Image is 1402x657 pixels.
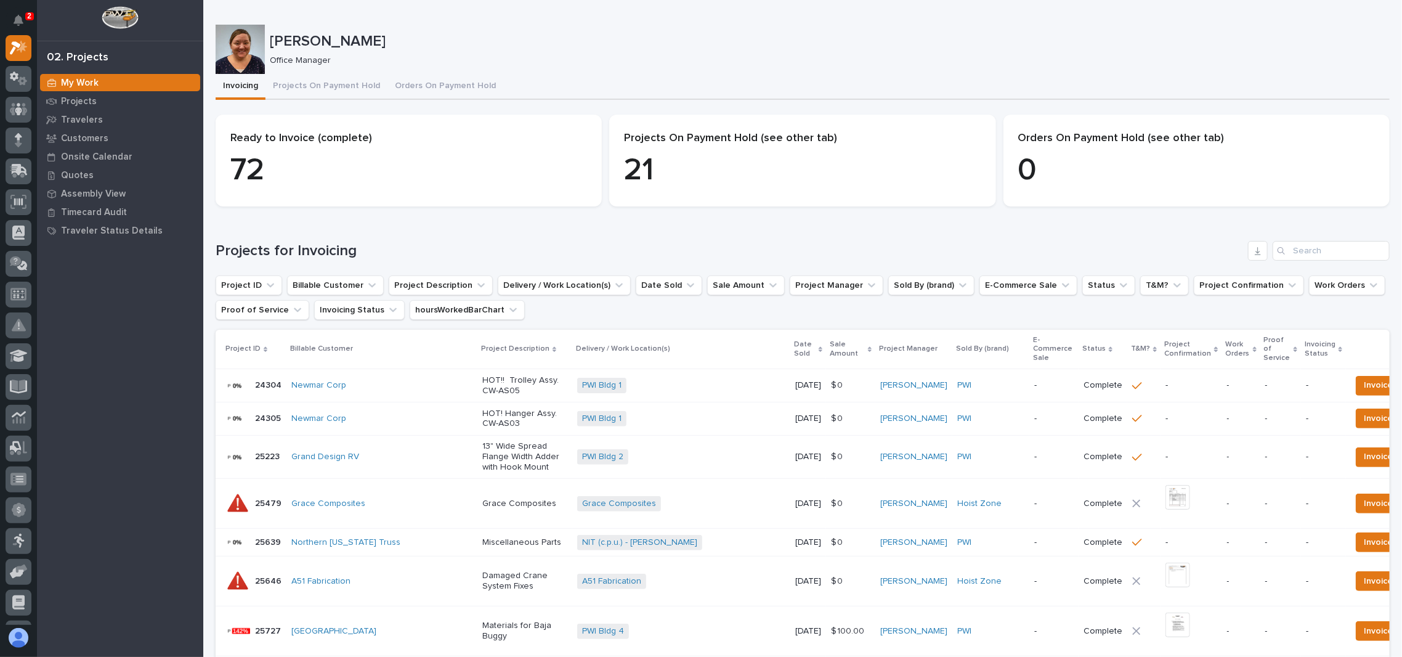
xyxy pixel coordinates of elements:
[255,624,283,637] p: 25727
[795,626,821,637] p: [DATE]
[582,380,622,391] a: PWI Bldg 1
[1264,333,1291,365] p: Proof of Service
[831,411,845,424] p: $ 0
[61,207,127,218] p: Timecard Audit
[225,342,261,356] p: Project ID
[1265,537,1296,548] p: -
[624,152,981,189] p: 21
[482,537,567,548] p: Miscellaneous Parts
[1364,496,1398,511] span: Invoiced
[270,55,1380,66] p: Office Manager
[1306,452,1341,462] p: -
[1165,452,1217,462] p: -
[61,133,108,144] p: Customers
[636,275,702,295] button: Date Sold
[15,15,31,35] div: Notifications2
[888,275,975,295] button: Sold By (brand)
[1082,342,1106,356] p: Status
[1034,576,1074,587] p: -
[1034,537,1074,548] p: -
[880,626,947,637] a: [PERSON_NAME]
[37,110,203,129] a: Travelers
[1084,576,1122,587] p: Complete
[255,535,283,548] p: 25639
[410,300,525,320] button: hoursWorkedBarChart
[61,115,103,126] p: Travelers
[624,132,981,145] p: Projects On Payment Hold (see other tab)
[265,74,387,100] button: Projects On Payment Hold
[255,574,284,587] p: 25646
[957,380,971,391] a: PWI
[291,626,376,637] a: [GEOGRAPHIC_DATA]
[1018,152,1375,189] p: 0
[1034,499,1074,509] p: -
[1084,626,1122,637] p: Complete
[255,378,284,391] p: 24304
[831,535,845,548] p: $ 0
[291,576,351,587] a: A51 Fabrication
[1034,380,1074,391] p: -
[1265,626,1296,637] p: -
[1165,414,1217,424] p: -
[582,576,641,587] a: A51 Fabrication
[957,576,1002,587] a: Hoist Zone
[1227,576,1255,587] p: -
[37,184,203,203] a: Assembly View
[291,499,365,509] a: Grace Composites
[1227,537,1255,548] p: -
[61,152,132,163] p: Onsite Calendar
[1305,338,1335,361] p: Invoicing Status
[831,574,845,587] p: $ 0
[37,166,203,184] a: Quotes
[1273,241,1390,261] div: Search
[482,621,567,642] p: Materials for Baja Buggy
[582,414,622,424] a: PWI Bldg 1
[1165,380,1217,391] p: -
[1227,414,1255,424] p: -
[880,452,947,462] a: [PERSON_NAME]
[880,499,947,509] a: [PERSON_NAME]
[582,537,697,548] a: NIT (c.p.u.) - [PERSON_NAME]
[582,626,624,637] a: PWI Bldg 4
[1364,574,1398,589] span: Invoiced
[831,378,845,391] p: $ 0
[794,338,816,361] p: Date Sold
[1084,499,1122,509] p: Complete
[270,33,1385,51] p: [PERSON_NAME]
[102,6,138,29] img: Workspace Logo
[1227,380,1255,391] p: -
[216,300,309,320] button: Proof of Service
[1131,342,1150,356] p: T&M?
[880,380,947,391] a: [PERSON_NAME]
[37,147,203,166] a: Onsite Calendar
[61,96,97,107] p: Projects
[1309,275,1385,295] button: Work Orders
[1306,576,1341,587] p: -
[957,414,971,424] a: PWI
[216,242,1243,260] h1: Projects for Invoicing
[880,537,947,548] a: [PERSON_NAME]
[1082,275,1135,295] button: Status
[1364,411,1398,426] span: Invoiced
[482,375,567,396] p: HOT!! Trolley Assy. CW-AS05
[37,73,203,92] a: My Work
[795,452,821,462] p: [DATE]
[37,203,203,221] a: Timecard Audit
[482,409,567,430] p: HOT! Hanger Assy. CW-AS03
[795,499,821,509] p: [DATE]
[831,496,845,509] p: $ 0
[957,537,971,548] a: PWI
[387,74,503,100] button: Orders On Payment Hold
[1084,380,1122,391] p: Complete
[795,414,821,424] p: [DATE]
[1265,452,1296,462] p: -
[255,411,283,424] p: 24305
[1140,275,1189,295] button: T&M?
[6,625,31,651] button: users-avatar
[1226,338,1250,361] p: Work Orders
[498,275,631,295] button: Delivery / Work Location(s)
[582,452,623,462] a: PWI Bldg 2
[1033,333,1075,365] p: E-Commerce Sale
[1306,626,1341,637] p: -
[1194,275,1304,295] button: Project Confirmation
